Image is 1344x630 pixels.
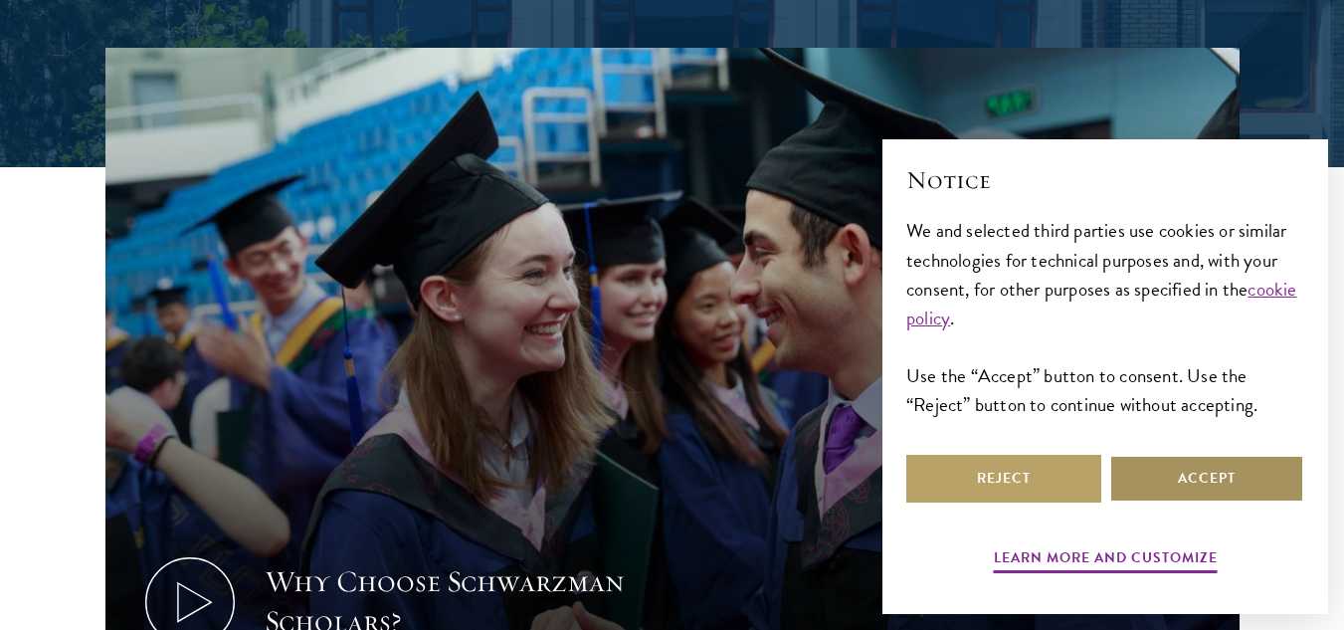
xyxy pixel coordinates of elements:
[906,275,1297,332] a: cookie policy
[906,216,1304,418] div: We and selected third parties use cookies or similar technologies for technical purposes and, wit...
[1109,455,1304,503] button: Accept
[906,163,1304,197] h2: Notice
[994,545,1218,576] button: Learn more and customize
[906,455,1101,503] button: Reject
